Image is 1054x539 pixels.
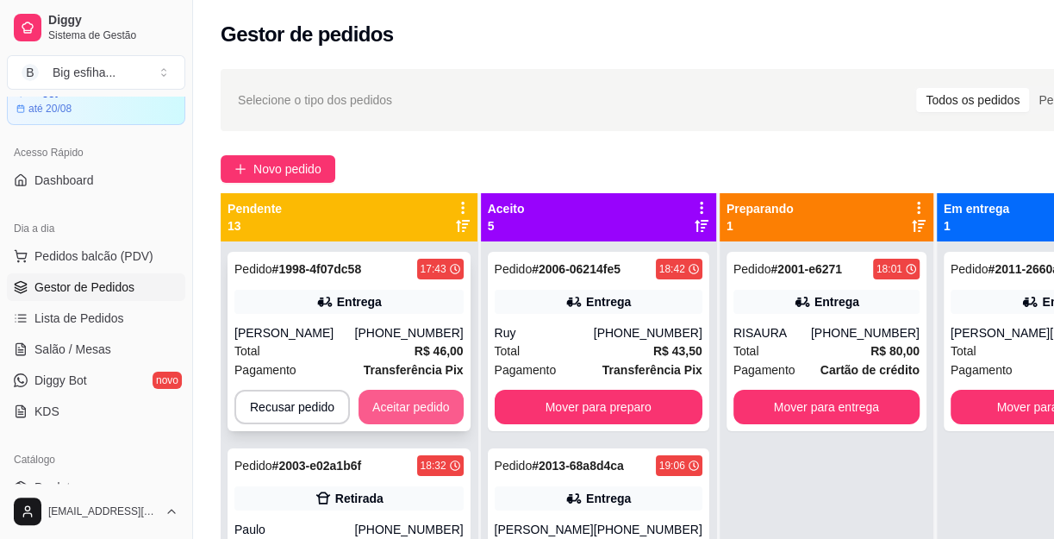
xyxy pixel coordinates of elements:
[814,293,859,310] div: Entrega
[48,505,158,518] span: [EMAIL_ADDRESS][DOMAIN_NAME]
[951,262,989,276] span: Pedido
[234,459,272,473] span: Pedido
[34,372,87,389] span: Diggy Bot
[34,310,124,327] span: Lista de Pedidos
[594,521,702,538] div: [PHONE_NUMBER]
[364,363,464,377] strong: Transferência Pix
[586,293,631,310] div: Entrega
[495,521,594,538] div: [PERSON_NAME]
[7,473,185,501] a: Produtos
[234,390,350,424] button: Recusar pedido
[234,262,272,276] span: Pedido
[944,217,1009,235] p: 1
[234,360,296,379] span: Pagamento
[238,91,392,110] span: Selecione o tipo dos pedidos
[7,273,185,301] a: Gestor de Pedidos
[733,262,771,276] span: Pedido
[7,55,185,90] button: Select a team
[532,262,621,276] strong: # 2006-06214fe5
[727,217,794,235] p: 1
[944,200,1009,217] p: Em entrega
[916,88,1029,112] div: Todos os pedidos
[495,360,557,379] span: Pagamento
[733,390,920,424] button: Mover para entrega
[7,335,185,363] a: Salão / Mesas
[727,200,794,217] p: Preparando
[495,324,594,342] div: Ruy
[951,360,1013,379] span: Pagamento
[7,398,185,425] a: KDS
[495,342,521,360] span: Total
[7,215,185,242] div: Dia a dia
[7,166,185,194] a: Dashboard
[7,7,185,48] a: DiggySistema de Gestão
[495,390,702,424] button: Mover para preparo
[951,342,976,360] span: Total
[28,102,72,116] article: até 20/08
[355,521,464,538] div: [PHONE_NUMBER]
[594,324,702,342] div: [PHONE_NUMBER]
[495,459,533,473] span: Pedido
[659,262,685,276] div: 18:42
[335,490,384,507] div: Retirada
[659,459,685,473] div: 19:06
[234,342,260,360] span: Total
[421,262,446,276] div: 17:43
[48,13,178,28] span: Diggy
[53,64,115,81] div: Big esfiha ...
[7,139,185,166] div: Acesso Rápido
[653,344,702,358] strong: R$ 43,50
[337,293,382,310] div: Entrega
[22,64,39,81] span: B
[532,459,624,473] strong: # 2013-68a8d4ca
[7,304,185,332] a: Lista de Pedidos
[7,446,185,473] div: Catálogo
[48,28,178,42] span: Sistema de Gestão
[488,217,525,235] p: 5
[951,324,1050,342] div: [PERSON_NAME]
[234,324,355,342] div: [PERSON_NAME]
[733,324,811,342] div: RISAURA
[7,76,185,125] a: Diggy Botaté 20/08
[495,262,533,276] span: Pedido
[421,459,446,473] div: 18:32
[415,344,464,358] strong: R$ 46,00
[602,363,702,377] strong: Transferência Pix
[876,262,902,276] div: 18:01
[34,279,134,296] span: Gestor de Pedidos
[34,479,83,496] span: Produtos
[355,324,464,342] div: [PHONE_NUMBER]
[272,459,362,473] strong: # 2003-e02a1b6f
[7,491,185,532] button: [EMAIL_ADDRESS][DOMAIN_NAME]
[488,200,525,217] p: Aceito
[228,200,282,217] p: Pendente
[234,521,355,538] div: Paulo
[359,390,464,424] button: Aceitar pedido
[733,360,795,379] span: Pagamento
[34,403,59,420] span: KDS
[272,262,362,276] strong: # 1998-4f07dc58
[221,155,335,183] button: Novo pedido
[34,172,94,189] span: Dashboard
[221,21,394,48] h2: Gestor de pedidos
[770,262,842,276] strong: # 2001-e6271
[34,341,111,358] span: Salão / Mesas
[7,242,185,270] button: Pedidos balcão (PDV)
[733,342,759,360] span: Total
[253,160,321,179] span: Novo pedido
[228,217,282,235] p: 13
[870,344,920,358] strong: R$ 80,00
[811,324,920,342] div: [PHONE_NUMBER]
[7,367,185,394] a: Diggy Botnovo
[34,248,153,265] span: Pedidos balcão (PDV)
[234,163,246,175] span: plus
[820,363,920,377] strong: Cartão de crédito
[586,490,631,507] div: Entrega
